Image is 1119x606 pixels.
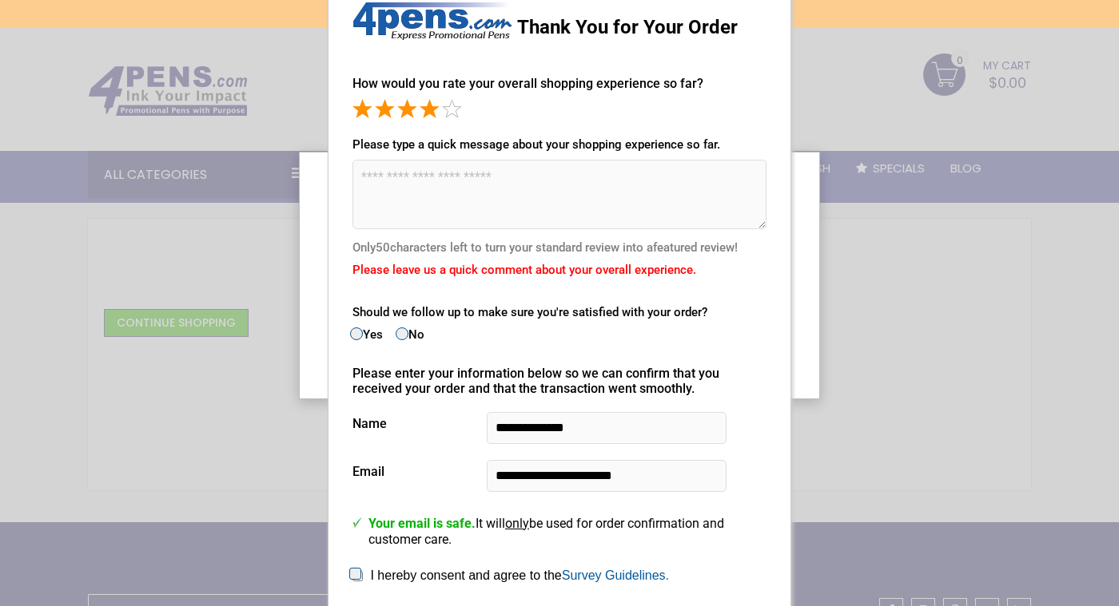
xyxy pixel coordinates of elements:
a: Survey Guidelines. [562,568,669,582]
div: Email [352,452,767,500]
span: 50 [376,240,390,255]
div: Should we follow up to make sure you're satisfied with your order? [352,305,767,319]
div: Please enter your information below so we can confirm that you received your order and that the t... [352,366,767,396]
div: How would you rate your overall shopping experience so far? [352,60,767,121]
div: Please leave us a quick comment about your overall experience. [352,263,767,277]
p: It will be used for order confirmation and customer care. [352,508,767,548]
div: Only characters left to turn your standard review into a [352,240,767,255]
input: No [398,328,408,339]
input: Yes [352,328,363,339]
u: only [505,516,529,531]
label: No [398,327,424,342]
div: Name [352,404,767,444]
label: I hereby consent and agree to the [370,568,669,582]
span: Your email is safe. [368,516,476,531]
span: featured review! [653,240,738,255]
label: Yes [352,327,383,342]
div: Please type a quick message about your shopping experience so far. [352,137,767,152]
span: Thank You for Your Order [517,16,738,38]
